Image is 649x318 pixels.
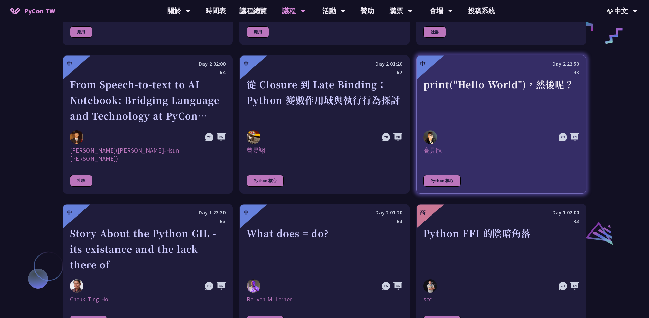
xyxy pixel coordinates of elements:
div: 曾昱翔 [247,146,402,163]
img: 李昱勳 (Yu-Hsun Lee) [70,130,83,144]
img: scc [423,279,437,293]
div: 高 [420,208,426,217]
div: From Speech-to-text to AI Notebook: Bridging Language and Technology at PyCon [GEOGRAPHIC_DATA] [70,77,226,124]
div: 高見龍 [423,146,579,163]
div: R2 [247,68,402,77]
div: Day 2 02:00 [70,60,226,68]
img: 曾昱翔 [247,130,260,144]
span: PyCon TW [24,6,55,16]
div: R4 [70,68,226,77]
div: Day 2 22:50 [423,60,579,68]
div: Python 核心 [247,175,284,187]
img: Locale Icon [607,9,614,14]
div: Day 1 23:30 [70,208,226,217]
div: scc [423,295,579,303]
div: What does = do? [247,225,402,272]
div: R3 [247,217,402,225]
a: PyCon TW [3,2,62,19]
div: 社群 [70,175,92,187]
div: 中 [66,60,72,68]
div: 應用 [247,26,269,38]
div: [PERSON_NAME]([PERSON_NAME]-Hsun [PERSON_NAME]) [70,146,226,163]
a: 中 Day 2 01:20 R2 從 Closure 到 Late Binding：Python 變數作用域與執行行為探討 曾昱翔 曾昱翔 Python 核心 [239,55,410,194]
div: Day 2 01:20 [247,208,402,217]
div: R3 [423,68,579,77]
div: print("Hello World")，然後呢？ [423,77,579,124]
a: 中 Day 2 22:50 R3 print("Hello World")，然後呢？ 高見龍 高見龍 Python 核心 [416,55,586,194]
div: R3 [423,217,579,225]
div: 中 [420,60,426,68]
a: 中 Day 2 02:00 R4 From Speech-to-text to AI Notebook: Bridging Language and Technology at PyCon [G... [63,55,233,194]
img: Reuven M. Lerner [247,279,260,294]
div: Python FFI 的陰暗角落 [423,225,579,272]
div: Cheuk Ting Ho [70,295,226,303]
div: Day 2 01:20 [247,60,402,68]
div: Python 核心 [423,175,461,187]
div: Day 1 02:00 [423,208,579,217]
div: 中 [66,208,72,217]
img: 高見龍 [423,130,437,144]
div: Reuven M. Lerner [247,295,402,303]
div: 應用 [70,26,92,38]
div: 中 [243,60,249,68]
img: Home icon of PyCon TW 2025 [10,7,20,14]
div: R3 [70,217,226,225]
img: Cheuk Ting Ho [70,279,83,293]
div: 從 Closure 到 Late Binding：Python 變數作用域與執行行為探討 [247,77,402,124]
div: 中 [243,208,249,217]
div: Story About the Python GIL - its existance and the lack there of [70,225,226,272]
div: 社群 [423,26,446,38]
